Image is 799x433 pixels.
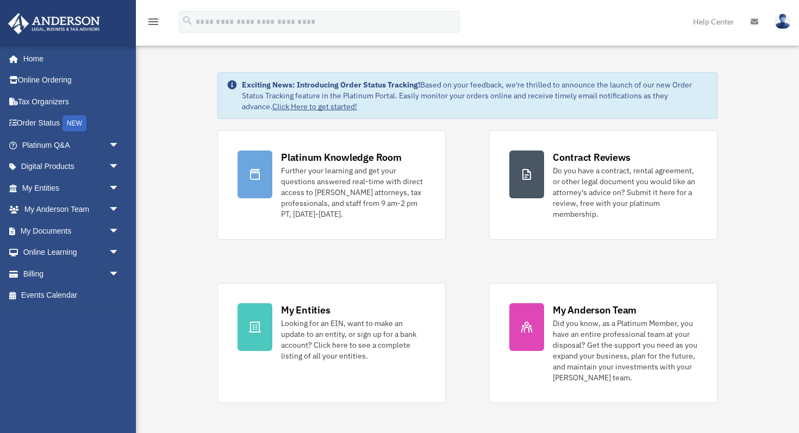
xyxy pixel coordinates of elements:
[8,91,136,112] a: Tax Organizers
[8,242,136,263] a: Online Learningarrow_drop_down
[63,115,86,131] div: NEW
[147,19,160,28] a: menu
[109,263,130,285] span: arrow_drop_down
[281,303,330,317] div: My Entities
[281,318,426,361] div: Looking for an EIN, want to make an update to an entity, or sign up for a bank account? Click her...
[281,150,402,164] div: Platinum Knowledge Room
[775,14,791,29] img: User Pic
[553,303,636,317] div: My Anderson Team
[553,165,697,219] div: Do you have a contract, rental agreement, or other legal document you would like an attorney's ad...
[8,156,136,178] a: Digital Productsarrow_drop_down
[272,102,357,111] a: Click Here to get started!
[8,199,136,221] a: My Anderson Teamarrow_drop_down
[8,220,136,242] a: My Documentsarrow_drop_down
[8,48,130,70] a: Home
[147,15,160,28] i: menu
[242,80,420,90] strong: Exciting News: Introducing Order Status Tracking!
[217,130,446,240] a: Platinum Knowledge Room Further your learning and get your questions answered real-time with dire...
[8,177,136,199] a: My Entitiesarrow_drop_down
[8,263,136,285] a: Billingarrow_drop_down
[8,134,136,156] a: Platinum Q&Aarrow_drop_down
[109,134,130,156] span: arrow_drop_down
[8,112,136,135] a: Order StatusNEW
[553,150,631,164] div: Contract Reviews
[242,79,708,112] div: Based on your feedback, we're thrilled to announce the launch of our new Order Status Tracking fe...
[489,283,717,403] a: My Anderson Team Did you know, as a Platinum Member, you have an entire professional team at your...
[109,242,130,264] span: arrow_drop_down
[109,177,130,199] span: arrow_drop_down
[109,199,130,221] span: arrow_drop_down
[8,285,136,306] a: Events Calendar
[8,70,136,91] a: Online Ordering
[489,130,717,240] a: Contract Reviews Do you have a contract, rental agreement, or other legal document you would like...
[5,13,103,34] img: Anderson Advisors Platinum Portal
[217,283,446,403] a: My Entities Looking for an EIN, want to make an update to an entity, or sign up for a bank accoun...
[281,165,426,219] div: Further your learning and get your questions answered real-time with direct access to [PERSON_NAM...
[182,15,193,27] i: search
[553,318,697,383] div: Did you know, as a Platinum Member, you have an entire professional team at your disposal? Get th...
[109,220,130,242] span: arrow_drop_down
[109,156,130,178] span: arrow_drop_down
